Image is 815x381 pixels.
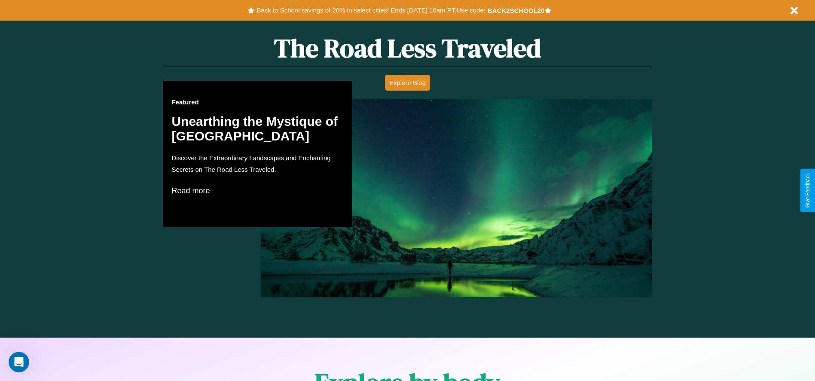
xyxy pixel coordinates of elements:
h2: Unearthing the Mystique of [GEOGRAPHIC_DATA] [171,114,343,143]
p: Discover the Extraordinary Landscapes and Enchanting Secrets on The Road Less Traveled. [171,152,343,175]
iframe: Intercom live chat [9,352,29,372]
button: Back to School savings of 20% in select cities! Ends [DATE] 10am PT.Use code: [254,4,487,16]
h1: The Road Less Traveled [163,30,652,66]
b: BACK2SCHOOL20 [488,7,545,14]
p: Read more [171,184,343,198]
button: Explore Blog [385,75,430,91]
h3: Featured [171,98,343,106]
div: Give Feedback [805,173,811,208]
